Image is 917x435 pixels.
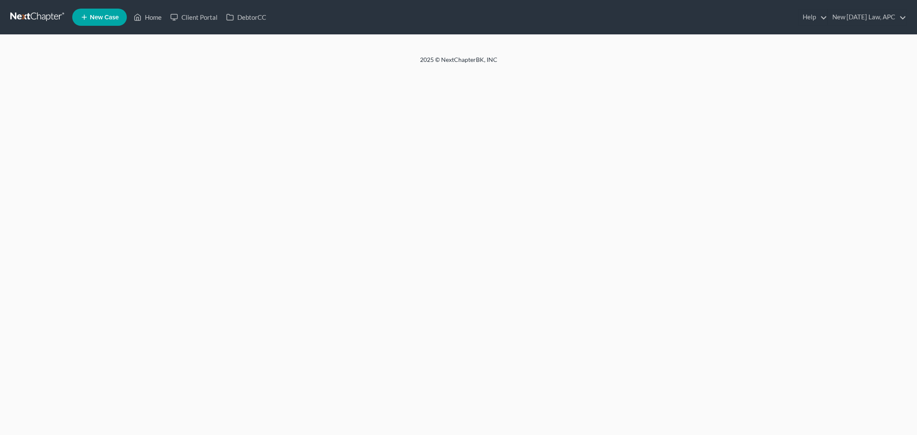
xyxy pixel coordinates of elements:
[72,9,127,26] new-legal-case-button: New Case
[828,9,906,25] a: New [DATE] Law, APC
[214,55,704,71] div: 2025 © NextChapterBK, INC
[222,9,270,25] a: DebtorCC
[798,9,827,25] a: Help
[129,9,166,25] a: Home
[166,9,222,25] a: Client Portal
